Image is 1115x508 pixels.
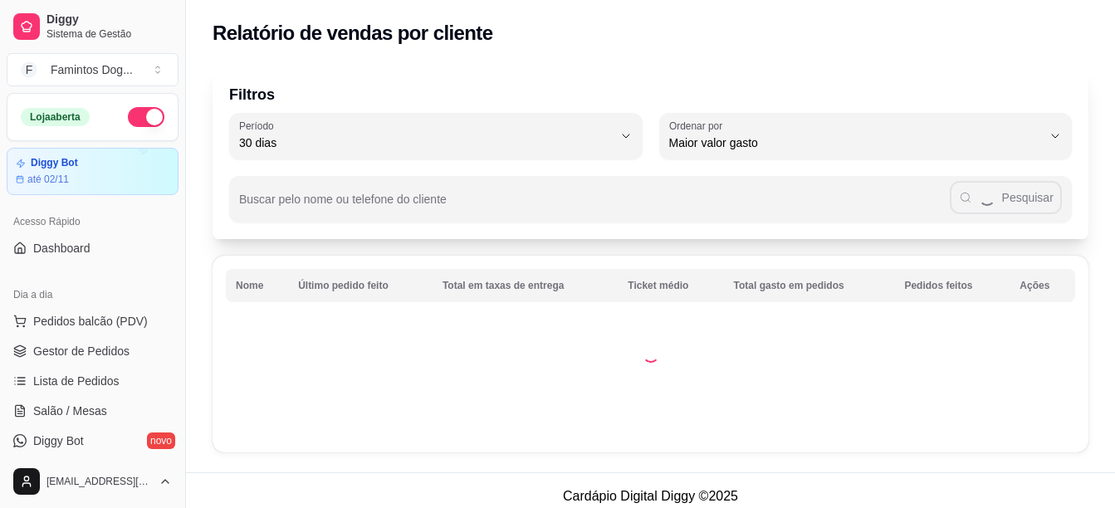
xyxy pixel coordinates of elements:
h2: Relatório de vendas por cliente [213,20,493,46]
div: Loading [643,346,659,363]
span: Salão / Mesas [33,403,107,419]
div: Acesso Rápido [7,208,178,235]
label: Período [239,119,279,133]
a: Diggy Botnovo [7,427,178,454]
a: Diggy Botaté 02/11 [7,148,178,195]
button: Pedidos balcão (PDV) [7,308,178,335]
button: Período30 dias [229,113,643,159]
span: Dashboard [33,240,90,256]
article: até 02/11 [27,173,69,186]
span: [EMAIL_ADDRESS][DOMAIN_NAME] [46,475,152,488]
span: Lista de Pedidos [33,373,120,389]
span: Pedidos balcão (PDV) [33,313,148,330]
a: DiggySistema de Gestão [7,7,178,46]
span: Sistema de Gestão [46,27,172,41]
span: Gestor de Pedidos [33,343,130,359]
div: Loja aberta [21,108,90,126]
div: Famintos Dog ... [51,61,133,78]
button: Select a team [7,53,178,86]
span: 30 dias [239,134,613,151]
button: Ordenar porMaior valor gasto [659,113,1073,159]
label: Ordenar por [669,119,728,133]
a: Dashboard [7,235,178,261]
a: Salão / Mesas [7,398,178,424]
span: Maior valor gasto [669,134,1043,151]
span: Diggy [46,12,172,27]
p: Filtros [229,83,1072,106]
input: Buscar pelo nome ou telefone do cliente [239,198,950,214]
a: Lista de Pedidos [7,368,178,394]
button: [EMAIL_ADDRESS][DOMAIN_NAME] [7,462,178,501]
span: Diggy Bot [33,432,84,449]
span: F [21,61,37,78]
div: Dia a dia [7,281,178,308]
button: Alterar Status [128,107,164,127]
article: Diggy Bot [31,157,78,169]
a: Gestor de Pedidos [7,338,178,364]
